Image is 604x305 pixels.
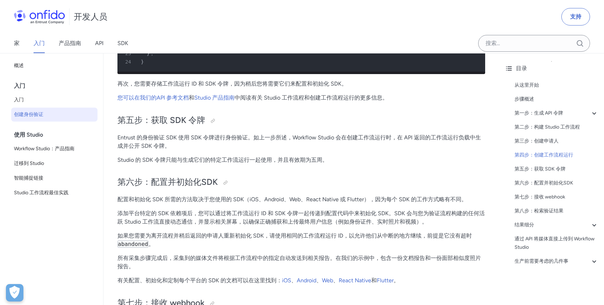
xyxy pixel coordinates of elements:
[14,175,43,181] font: 智能捕捉链接
[14,10,65,24] img: Onfido 标志
[117,134,481,149] font: Entrust 的身份验证 SDK 使用 SDK 令牌进行身份验证。如上一步所述，Workflow Studio 会在创建工作流运行时，在 API 返回的工作流运行负载中生成并公开 SDK 令牌。
[194,94,235,101] a: Studio 产品指南
[515,179,598,187] a: 第六步：配置并初始化SDK
[14,146,74,152] font: Workflow Studio：产品指南
[561,8,590,26] a: 支持
[14,97,24,103] font: 入门
[515,152,573,158] font: 第四步：创建工作流程运行
[125,51,131,56] font: 23
[14,34,20,53] a: 家
[147,51,150,56] font: }
[316,277,322,284] font: 、
[117,232,472,239] font: 如果您需要为离开流程并稍后返回的申请人重新初始化 SDK，请使用相同的工作流程运行 ID，以允许他们从中断的地方继续，前提是它没有超时
[515,194,565,200] font: 第七步：接收 webhook
[125,59,131,65] font: 24
[515,109,598,117] a: 第一步：生成 API 令牌
[235,94,382,101] font: 中阅读有关 Studio 工作流程和创建工作流程运行的更多信息
[11,157,98,170] a: 迁移到 Studio
[95,40,103,46] font: API
[141,59,144,65] font: }
[515,137,598,145] a: 第三步：创建申请人
[117,40,128,46] font: SDK
[117,196,467,203] font: 配置和初始化 SDK 所需的方法取决于您使用的 SDK（iOS、Android、Web、React Native 或 Flutter），因为每个 SDK 的工作方式略有不同。
[282,277,291,284] a: iOS
[339,277,371,284] a: React Native
[515,124,580,130] font: 第二步：构建 Studio 工作流程
[394,277,399,284] font: 。
[333,277,339,284] font: 、
[14,111,43,117] font: 创建身份验证
[34,34,45,53] a: 入门
[371,277,377,284] font: 和
[189,94,194,101] font: 和
[478,35,590,52] input: Onfido 搜索输入字段
[11,142,98,156] a: Workflow Studio：产品指南
[6,284,23,302] div: Cookie偏好设置
[515,151,598,159] a: 第四步：创建工作流程运行
[11,171,98,185] a: 智能捕捉链接
[515,257,598,266] a: 生产前需要考虑的几件事
[117,115,205,125] font: 第五步：获取 SDK 令牌
[515,110,563,116] font: 第一步：生成 API 令牌
[117,255,481,270] font: 所有采集步骤完成后，采集到的媒体文件将根据工作流程中的指定自动发送到相关报告。在我们的示例中，包含一份文档报告和一份面部相似度照片报告。
[515,82,539,88] font: 从这里开始
[14,63,24,68] font: 概述
[377,277,394,284] a: Flutter
[515,180,573,186] font: 第六步：配置并初始化SDK
[515,221,598,229] a: 结果细分
[14,131,43,138] font: 使用 Studio
[117,210,485,225] font: 添加平台特定的 SDK 依赖项后，您可以通过将工作流运行 ID 和 SDK 令牌一起传递到配置代码中来初始化 SDK。SDK 会与您为验证流程构建的任何活跃 Studio 工作流直接动态通信，并...
[117,177,218,187] font: 第六步：配置并初始化SDK
[117,277,282,284] font: 有关配置、初始化和定制每个平台的 SDK 的文档可以在这里找到：
[74,12,107,22] font: 开发人员
[149,241,154,247] font: 。
[322,277,333,284] a: Web
[14,190,69,196] font: Studio 工作流程最佳实践
[516,65,527,72] font: 目录
[515,95,598,103] a: 步骤概述
[117,80,347,87] font: 再次，您需要存储工作流运行 ID 和 SDK 令牌，因为稍后您将需要它们来配置和初始化 SDK。
[515,96,534,102] font: 步骤概述
[150,51,154,56] font: ，
[117,34,128,53] a: SDK
[11,186,98,200] a: Studio 工作流程最佳实践
[59,40,81,46] font: 产品指南
[11,59,98,73] a: 概述
[14,82,25,89] font: 入门
[515,208,563,214] font: 第八步：检索验证结果
[515,207,598,215] a: 第八步：检索验证结果
[515,81,598,89] a: 从这里开始
[117,240,149,248] code: abandoned
[291,277,297,284] font: 、
[515,193,598,201] a: 第七步：接收 webhook
[382,94,388,101] font: 。
[95,34,103,53] a: API
[515,166,566,172] font: 第五步：获取 SDK 令牌
[570,13,581,20] font: 支持
[515,123,598,131] a: 第二步：构建 Studio 工作流程
[117,94,189,101] a: 您可以在我们的API 参考文档
[6,284,23,302] button: 打开偏好设置
[59,34,81,53] a: 产品指南
[515,222,534,228] font: 结果细分
[515,235,598,252] a: 通过 API 将媒体直接上传到 Workflow Studio
[34,40,45,46] font: 入门
[117,157,328,163] font: Studio 的 SDK 令牌只能与生成它们的特定工作流运行一起使用，并且有效期为五周。
[515,236,595,250] font: 通过 API 将媒体直接上传到 Workflow Studio
[11,93,98,107] a: 入门
[515,258,568,264] font: 生产前需要考虑的几件事
[14,160,44,166] font: 迁移到 Studio
[11,108,98,122] a: 创建身份验证
[515,165,598,173] a: 第五步：获取 SDK 令牌
[515,138,559,144] font: 第三步：创建申请人
[297,277,316,284] a: Android
[14,40,20,46] font: 家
